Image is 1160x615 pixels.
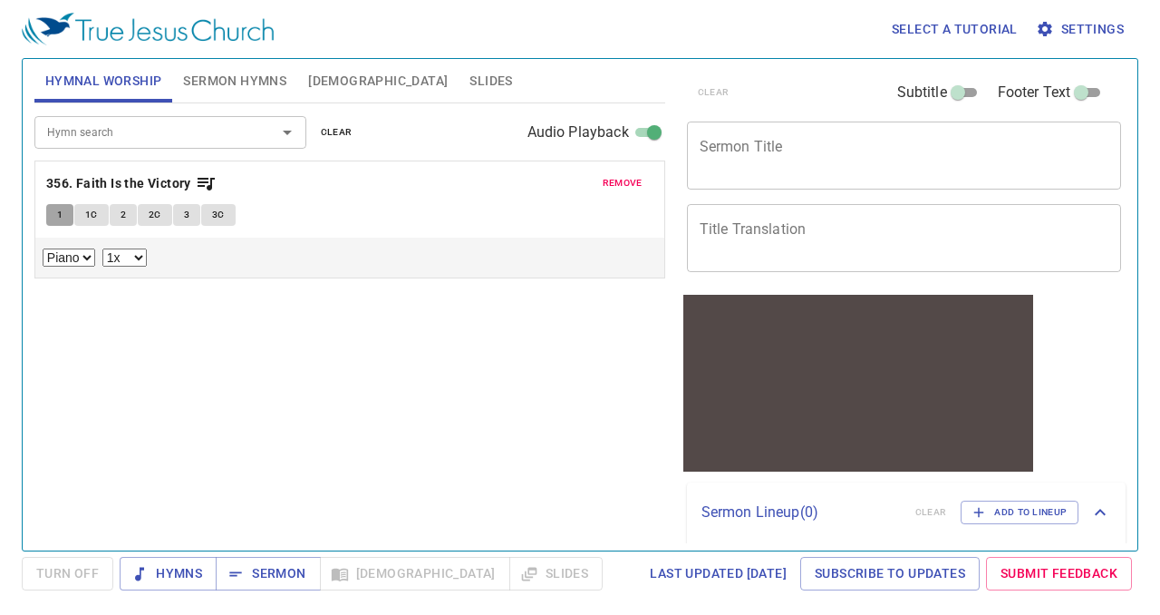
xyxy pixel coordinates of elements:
[134,562,202,585] span: Hymns
[173,204,200,226] button: 3
[680,291,1037,475] iframe: from-child
[43,249,95,267] select: Select Track
[183,70,286,93] span: Sermon Hymns
[1000,562,1117,585] span: Submit Feedback
[85,207,98,223] span: 1C
[321,124,353,141] span: clear
[897,82,947,103] span: Subtitle
[120,557,217,591] button: Hymns
[121,207,126,223] span: 2
[961,501,1078,524] button: Add to Lineup
[46,172,191,195] b: 356. Faith Is the Victory
[687,483,1126,542] div: Sermon Lineup(0)clearAdd to Lineup
[592,172,653,194] button: remove
[201,204,236,226] button: 3C
[986,557,1132,591] a: Submit Feedback
[650,562,787,585] span: Last updated [DATE]
[469,70,512,93] span: Slides
[815,562,965,585] span: Subscribe to Updates
[45,70,162,93] span: Hymnal Worship
[643,557,794,591] a: Last updated [DATE]
[46,204,73,226] button: 1
[1039,18,1124,41] span: Settings
[884,13,1025,46] button: Select a tutorial
[527,122,629,143] span: Audio Playback
[74,204,109,226] button: 1C
[972,504,1067,521] span: Add to Lineup
[138,204,172,226] button: 2C
[800,557,980,591] a: Subscribe to Updates
[110,204,137,226] button: 2
[57,207,63,223] span: 1
[275,120,300,145] button: Open
[308,70,448,93] span: [DEMOGRAPHIC_DATA]
[22,13,274,45] img: True Jesus Church
[230,562,305,585] span: Sermon
[212,207,225,223] span: 3C
[216,557,320,591] button: Sermon
[998,82,1071,103] span: Footer Text
[310,122,363,143] button: clear
[184,207,189,223] span: 3
[1032,13,1131,46] button: Settings
[701,502,901,523] p: Sermon Lineup ( 0 )
[603,175,643,191] span: remove
[46,172,217,195] button: 356. Faith Is the Victory
[149,207,161,223] span: 2C
[102,249,147,267] select: Playback Rate
[892,18,1018,41] span: Select a tutorial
